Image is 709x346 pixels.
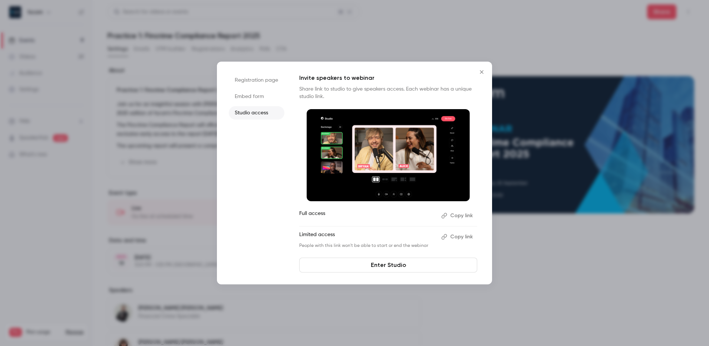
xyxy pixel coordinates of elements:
p: Full access [299,210,435,222]
button: Close [474,65,489,79]
li: Studio access [229,106,284,120]
button: Copy link [438,231,477,243]
p: Limited access [299,231,435,243]
p: Share link to studio to give speakers access. Each webinar has a unique studio link. [299,85,477,100]
img: Invite speakers to webinar [307,109,470,201]
p: People with this link won't be able to start or end the webinar [299,243,435,249]
a: Enter Studio [299,258,477,272]
button: Copy link [438,210,477,222]
p: Invite speakers to webinar [299,74,477,82]
li: Embed form [229,90,284,103]
li: Registration page [229,74,284,87]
